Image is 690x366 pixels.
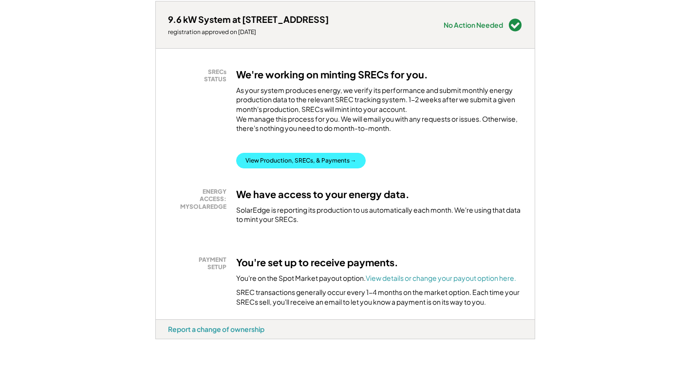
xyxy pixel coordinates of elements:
div: As your system produces energy, we verify its performance and submit monthly energy production da... [236,86,522,138]
h3: We have access to your energy data. [236,188,410,201]
h3: We're working on minting SRECs for you. [236,68,428,81]
div: registration approved on [DATE] [168,28,329,36]
div: Report a change of ownership [168,325,264,333]
div: SolarEdge is reporting its production to us automatically each month. We're using that data to mi... [236,205,522,224]
a: View details or change your payout option here. [366,274,516,282]
div: No Action Needed [444,21,503,28]
div: ENERGY ACCESS: MYSOLAREDGE [173,188,226,211]
h3: You're set up to receive payments. [236,256,398,269]
div: SRECs STATUS [173,68,226,83]
div: 9.6 kW System at [STREET_ADDRESS] [168,14,329,25]
button: View Production, SRECs, & Payments → [236,153,366,168]
div: You're on the Spot Market payout option. [236,274,516,283]
div: PAYMENT SETUP [173,256,226,271]
div: SREC transactions generally occur every 1-4 months on the market option. Each time your SRECs sel... [236,288,522,307]
div: dcsl5fpz - VA Distributed [155,339,189,343]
